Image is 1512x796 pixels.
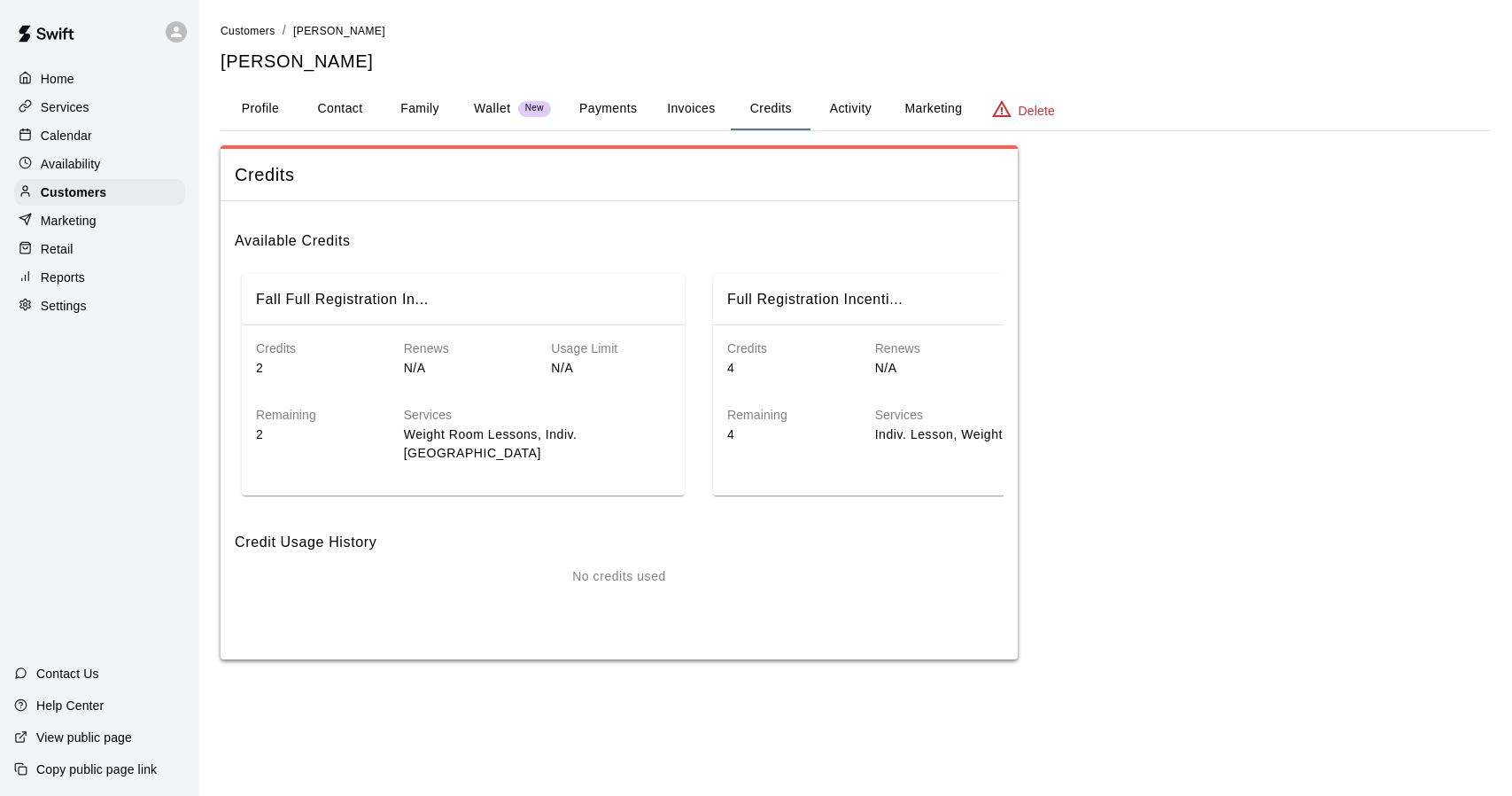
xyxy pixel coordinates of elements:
[221,25,275,37] span: Customers
[875,339,995,359] h6: Renews
[256,406,376,425] h6: Remaining
[300,88,380,130] button: Contact
[1019,102,1055,120] p: Delete
[14,293,185,319] a: Settings
[14,264,185,291] a: Reports
[256,339,376,359] h6: Credits
[890,88,976,130] button: Marketing
[14,236,185,262] a: Retail
[36,665,99,683] p: Contact Us
[36,729,132,746] p: View public page
[875,425,1142,444] p: Indiv. Lesson, Weight Room Lessons
[474,99,511,118] p: Wallet
[14,66,185,92] a: Home
[41,127,92,144] p: Calendar
[36,697,104,714] p: Help Center
[14,179,185,206] a: Customers
[235,163,1004,187] span: Credits
[221,23,275,37] a: Customers
[551,359,671,378] p: N/A
[14,94,185,121] a: Services
[875,406,1142,425] h6: Services
[256,425,376,444] p: 2
[256,359,376,378] p: 2
[283,21,286,40] li: /
[727,359,847,378] p: 4
[727,288,903,311] h6: Full Registration Incentive 2026
[41,240,74,258] p: Retail
[41,98,89,116] p: Services
[572,567,666,586] p: No credits used
[41,212,97,230] p: Marketing
[41,297,87,315] p: Settings
[404,359,523,378] p: N/A
[731,88,810,130] button: Credits
[221,50,1491,74] h5: [PERSON_NAME]
[404,425,671,463] p: Weight Room Lessons, Indiv. [GEOGRAPHIC_DATA]
[518,103,551,114] span: New
[565,88,651,130] button: Payments
[727,406,847,425] h6: Remaining
[651,88,731,130] button: Invoices
[256,288,429,311] h6: Fall Full Registration Incentive 2025
[404,406,671,425] h6: Services
[810,88,890,130] button: Activity
[235,517,1004,554] h6: Credit Usage History
[727,339,847,359] h6: Credits
[41,269,85,286] p: Reports
[404,339,523,359] h6: Renews
[551,339,671,359] h6: Usage Limit
[41,155,101,173] p: Availability
[14,151,185,177] a: Availability
[14,122,185,149] a: Calendar
[41,70,74,88] p: Home
[221,21,1491,41] nav: breadcrumb
[727,425,847,444] p: 4
[36,761,157,778] p: Copy public page link
[221,88,300,130] button: Profile
[41,183,106,201] p: Customers
[380,88,460,130] button: Family
[221,88,1491,130] div: basic tabs example
[14,207,185,234] a: Marketing
[235,215,1004,253] h6: Available Credits
[875,359,995,378] p: N/A
[293,25,385,37] span: [PERSON_NAME]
